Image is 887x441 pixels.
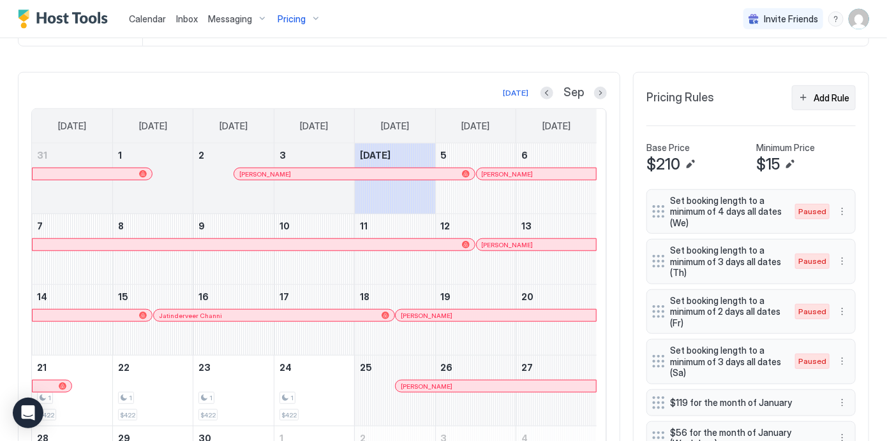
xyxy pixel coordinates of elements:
span: 18 [360,291,369,302]
button: More options [835,304,850,319]
span: 15 [118,291,128,302]
span: 27 [521,362,533,373]
span: Set booking length to a minimum of 2 days all dates (Fr) [670,295,782,329]
button: Edit [683,157,698,172]
a: September 17, 2025 [274,285,354,308]
a: Host Tools Logo [18,10,114,29]
a: Wednesday [287,109,341,143]
span: Invite Friends [764,13,818,25]
a: September 10, 2025 [274,214,354,238]
span: Inbox [176,13,198,24]
a: September 20, 2025 [516,285,597,308]
div: Jatinderveer Channi [159,312,389,320]
button: Previous month [540,87,553,99]
button: More options [835,395,850,410]
a: September 19, 2025 [436,285,516,308]
td: September 15, 2025 [112,285,193,356]
a: September 27, 2025 [516,356,597,379]
td: September 27, 2025 [516,356,597,426]
a: Saturday [530,109,583,143]
a: August 31, 2025 [32,143,112,167]
div: User profile [849,9,869,29]
button: Edit [782,157,798,172]
span: 6 [521,150,528,161]
span: Calendar [129,13,166,24]
td: September 5, 2025 [435,143,516,214]
span: 1 [48,394,51,402]
a: Tuesday [207,109,260,143]
div: menu [828,11,844,27]
a: September 25, 2025 [355,356,435,379]
td: September 21, 2025 [32,356,112,426]
a: September 16, 2025 [193,285,273,308]
span: 1 [129,394,132,402]
span: [DATE] [360,150,391,161]
a: September 18, 2025 [355,285,435,308]
span: Base Price [646,142,690,154]
span: Set booking length to a minimum of 4 days all dates (We) [670,195,782,229]
span: 5 [441,150,447,161]
span: 19 [441,291,451,302]
a: Calendar [129,12,166,25]
a: Monday [126,109,180,143]
span: [DATE] [381,120,409,132]
a: Sunday [45,109,99,143]
a: Thursday [368,109,422,143]
span: $422 [39,411,54,419]
span: 20 [521,291,533,302]
td: September 12, 2025 [435,214,516,285]
span: [DATE] [220,120,248,132]
a: September 9, 2025 [193,214,273,238]
span: 22 [118,362,130,373]
span: [DATE] [139,120,167,132]
a: September 14, 2025 [32,285,112,308]
div: [PERSON_NAME] [482,170,591,178]
a: September 24, 2025 [274,356,354,379]
td: September 19, 2025 [435,285,516,356]
span: Paused [798,356,826,367]
span: Pricing Rules [646,90,714,105]
button: Next month [594,87,607,99]
button: More options [835,354,850,369]
span: $422 [120,411,135,419]
a: Friday [449,109,502,143]
td: September 22, 2025 [112,356,193,426]
span: [DATE] [542,120,570,132]
span: 1 [290,394,294,402]
td: September 1, 2025 [112,143,193,214]
a: September 11, 2025 [355,214,435,238]
span: 7 [37,220,43,231]
div: [PERSON_NAME] [401,382,591,391]
a: September 12, 2025 [436,214,516,238]
td: September 17, 2025 [274,285,354,356]
div: menu [835,395,850,410]
a: September 2, 2025 [193,143,273,167]
span: 9 [198,220,205,231]
span: 10 [280,220,290,231]
td: September 18, 2025 [355,285,435,356]
span: $210 [646,155,680,174]
a: September 5, 2025 [436,143,516,167]
span: $422 [281,411,297,419]
span: 26 [441,362,453,373]
div: [PERSON_NAME] [239,170,470,178]
button: More options [835,204,850,219]
td: September 9, 2025 [193,214,274,285]
span: Paused [798,256,826,267]
a: September 3, 2025 [274,143,354,167]
span: Paused [798,206,826,217]
td: September 4, 2025 [355,143,435,214]
div: menu [835,204,850,219]
div: menu [835,304,850,319]
span: 3 [280,150,286,161]
span: Set booking length to a minimum of 3 days all dates (Sa) [670,345,782,379]
td: September 2, 2025 [193,143,274,214]
a: September 7, 2025 [32,214,112,238]
button: Add Rule [792,85,856,110]
td: September 14, 2025 [32,285,112,356]
td: September 8, 2025 [112,214,193,285]
span: [PERSON_NAME] [239,170,291,178]
a: September 21, 2025 [32,356,112,379]
a: September 8, 2025 [113,214,193,238]
td: September 11, 2025 [355,214,435,285]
